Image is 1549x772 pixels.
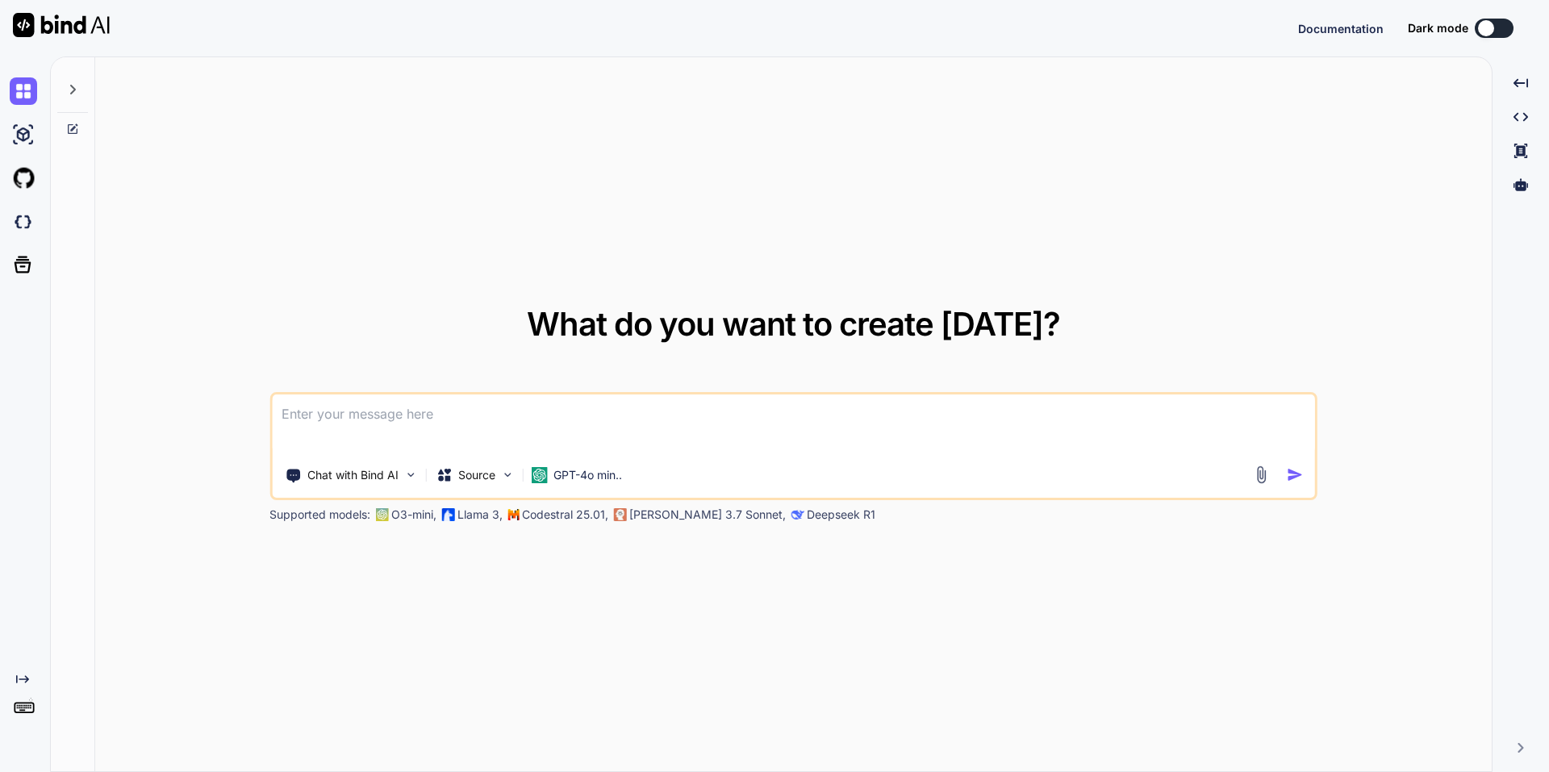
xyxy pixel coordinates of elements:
img: Pick Models [500,468,514,482]
button: Documentation [1298,20,1384,37]
img: darkCloudIdeIcon [10,208,37,236]
img: icon [1287,466,1304,483]
img: Bind AI [13,13,110,37]
p: Chat with Bind AI [307,467,399,483]
p: Source [458,467,495,483]
img: attachment [1252,465,1271,484]
img: GPT-4o mini [531,467,547,483]
img: chat [10,77,37,105]
p: Llama 3, [457,507,503,523]
img: Mistral-AI [507,509,519,520]
img: Llama2 [441,508,454,521]
span: Dark mode [1408,20,1468,36]
p: [PERSON_NAME] 3.7 Sonnet, [629,507,786,523]
p: O3-mini, [391,507,436,523]
p: Deepseek R1 [807,507,875,523]
img: Pick Tools [403,468,417,482]
p: Codestral 25.01, [522,507,608,523]
span: What do you want to create [DATE]? [527,304,1060,344]
img: claude [791,508,804,521]
img: claude [613,508,626,521]
p: Supported models: [269,507,370,523]
span: Documentation [1298,22,1384,35]
img: GPT-4 [375,508,388,521]
p: GPT-4o min.. [553,467,622,483]
img: ai-studio [10,121,37,148]
img: githubLight [10,165,37,192]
